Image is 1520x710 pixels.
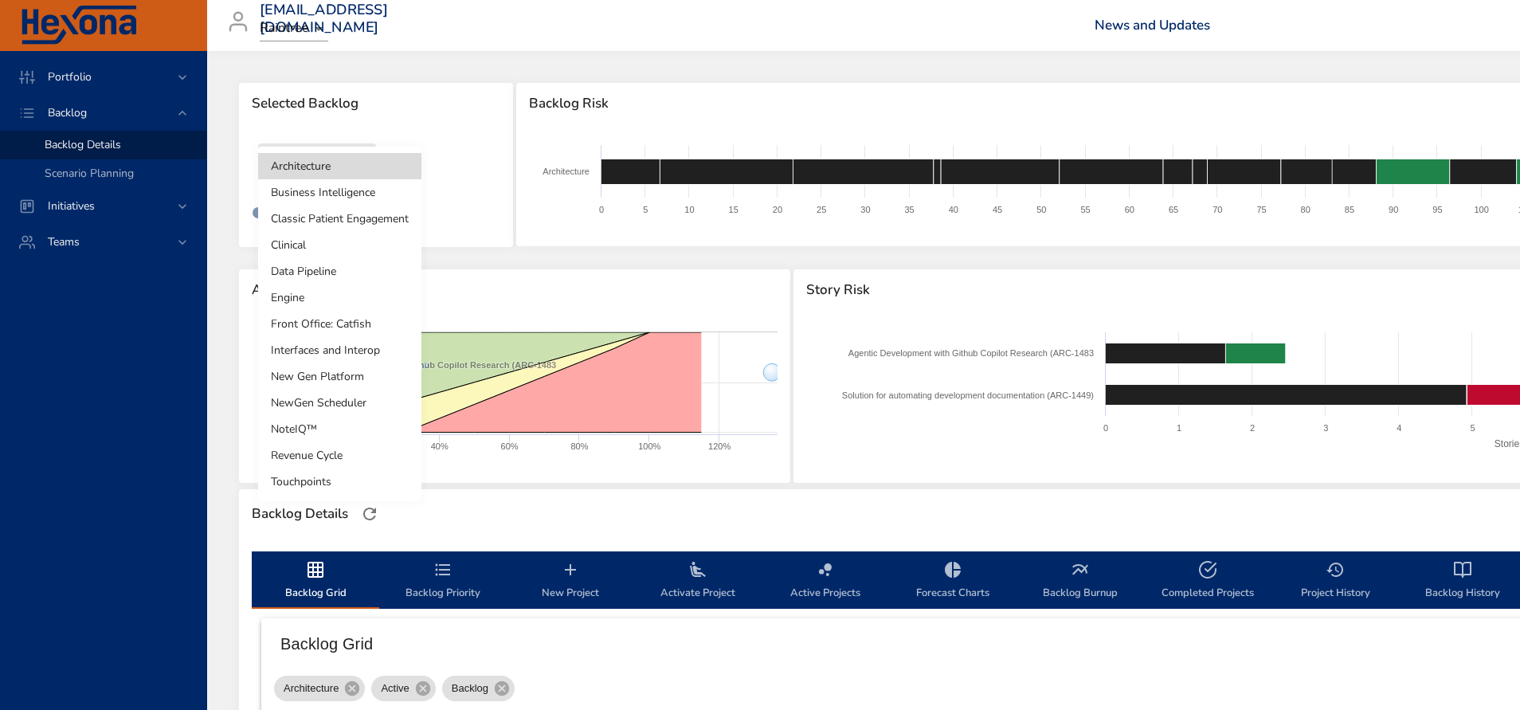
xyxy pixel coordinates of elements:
li: Clinical [258,232,421,258]
li: Classic Patient Engagement [258,206,421,232]
li: Revenue Cycle [258,442,421,469]
li: Business Intelligence [258,179,421,206]
li: NoteIQ™ [258,416,421,442]
li: Interfaces and Interop [258,337,421,363]
li: Engine [258,284,421,311]
li: New Gen Platform [258,363,421,390]
li: Architecture [258,153,421,179]
li: NewGen Scheduler [258,390,421,416]
li: Data Pipeline [258,258,421,284]
li: Touchpoints [258,469,421,495]
li: Front Office: Catfish [258,311,421,337]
